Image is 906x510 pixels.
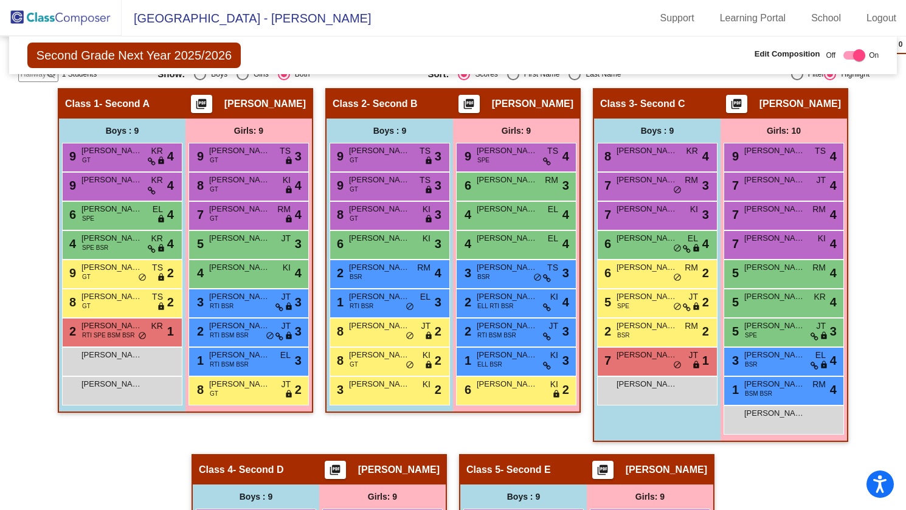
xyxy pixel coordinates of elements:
[729,325,739,338] span: 5
[295,322,302,340] span: 3
[167,235,174,253] span: 4
[334,179,344,192] span: 9
[462,208,471,221] span: 4
[702,322,709,340] span: 2
[295,235,302,253] span: 3
[423,349,431,362] span: KI
[550,378,558,391] span: KI
[185,119,312,143] div: Girls: 9
[138,273,147,283] span: do_not_disturb_alt
[27,43,241,68] span: Second Grade Next Year 2025/2026
[82,156,91,165] span: GT
[420,174,431,187] span: TS
[729,354,739,367] span: 3
[406,331,414,341] span: do_not_disturb_alt
[194,295,204,309] span: 3
[209,261,270,274] span: [PERSON_NAME]
[66,237,76,250] span: 4
[617,331,630,340] span: BSR
[830,264,837,282] span: 4
[617,291,677,303] span: [PERSON_NAME]
[167,147,174,165] span: 4
[99,98,150,110] span: - Second A
[617,174,677,186] span: [PERSON_NAME]
[726,95,747,113] button: Print Students Details
[295,205,302,224] span: 4
[138,331,147,341] span: do_not_disturb_alt
[562,147,569,165] span: 4
[167,322,174,340] span: 1
[688,349,698,362] span: JT
[81,145,142,157] span: [PERSON_NAME]
[830,322,837,340] span: 3
[435,176,441,195] span: 3
[435,293,441,311] span: 3
[285,331,293,341] span: lock
[285,215,293,224] span: lock
[224,98,306,110] span: [PERSON_NAME]
[424,331,433,341] span: lock
[349,145,410,157] span: [PERSON_NAME]
[424,360,433,370] span: lock
[194,98,209,115] mat-icon: picture_as_pdf
[194,383,204,396] span: 8
[462,179,471,192] span: 6
[280,145,291,157] span: TS
[830,147,837,165] span: 4
[209,291,270,303] span: [PERSON_NAME]
[477,261,538,274] span: [PERSON_NAME]
[830,293,837,311] span: 4
[81,261,142,274] span: [PERSON_NAME]
[745,331,757,340] span: SPE
[477,232,538,244] span: [PERSON_NAME]
[209,174,270,186] span: [PERSON_NAME]
[66,266,76,280] span: 9
[367,98,418,110] span: - Second B
[194,179,204,192] span: 8
[830,205,837,224] span: 4
[729,150,739,163] span: 9
[692,302,700,312] span: lock
[592,461,614,479] button: Print Students Details
[423,378,431,391] span: KI
[151,145,163,157] span: KR
[209,232,270,244] span: [PERSON_NAME]
[281,320,291,333] span: JT
[818,232,826,245] span: KI
[601,208,611,221] span: 7
[562,176,569,195] span: 3
[477,349,538,361] span: [PERSON_NAME]
[690,203,698,216] span: KI
[295,293,302,311] span: 3
[350,272,362,281] span: BSR
[295,176,302,195] span: 4
[826,50,835,61] span: Off
[673,360,682,370] span: do_not_disturb_alt
[857,9,906,28] a: Logout
[66,208,76,221] span: 6
[617,145,677,157] span: [PERSON_NAME]
[283,174,291,187] span: KI
[59,119,185,143] div: Boys : 9
[816,320,826,333] span: JT
[325,461,346,479] button: Print Students Details
[458,95,480,113] button: Print Students Details
[157,273,165,283] span: lock
[702,205,709,224] span: 3
[744,349,805,361] span: [PERSON_NAME]
[462,150,471,163] span: 9
[594,119,721,143] div: Boys : 9
[151,232,163,245] span: KR
[81,203,142,215] span: [PERSON_NAME]
[729,98,744,115] mat-icon: picture_as_pdf
[194,208,204,221] span: 7
[830,235,837,253] span: 4
[688,232,698,245] span: EL
[435,322,441,340] span: 2
[210,360,249,369] span: RTI BSM BSR
[82,214,94,223] span: SPE
[210,302,233,311] span: RTI BSR
[816,174,826,187] span: JT
[82,302,91,311] span: GT
[285,302,293,312] span: lock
